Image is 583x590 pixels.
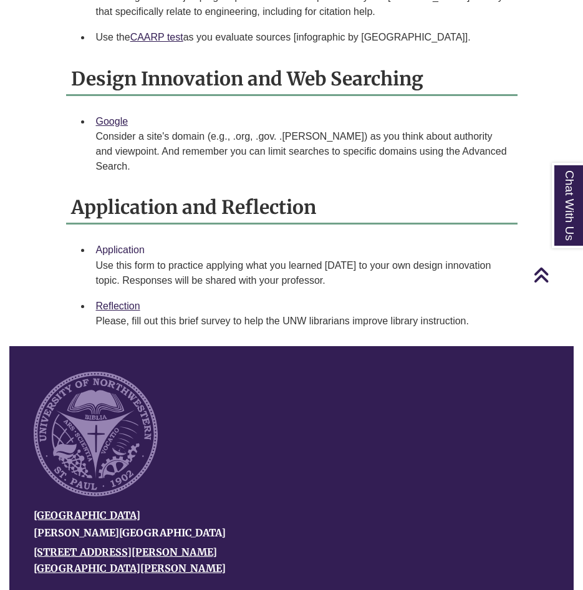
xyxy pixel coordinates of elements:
h2: Design Innovation and Web Searching [66,63,518,96]
a: [GEOGRAPHIC_DATA] [34,509,140,521]
a: Google [96,116,128,127]
h4: [PERSON_NAME][GEOGRAPHIC_DATA] [34,528,531,539]
a: Reflection [96,301,140,311]
div: Use this form to practice applying what you learned [DATE] to your own design innovation topic. R... [96,258,508,288]
h2: Application and Reflection [66,191,518,225]
div: Please, fill out this brief survey to help ​the UNW librarians improve library instruction. [96,314,508,329]
a: CAARP test [130,32,183,42]
a: Application [96,244,145,255]
li: Use the as you evaluate sources [infographic by [GEOGRAPHIC_DATA]]. [91,24,513,51]
img: UNW seal [34,372,158,496]
a: [STREET_ADDRESS][PERSON_NAME][GEOGRAPHIC_DATA][PERSON_NAME] [34,546,226,574]
div: Consider a site's domain (e.g., .org, .gov. .[PERSON_NAME]) as you think about authority and view... [96,129,508,174]
a: Back to Top [533,266,580,283]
